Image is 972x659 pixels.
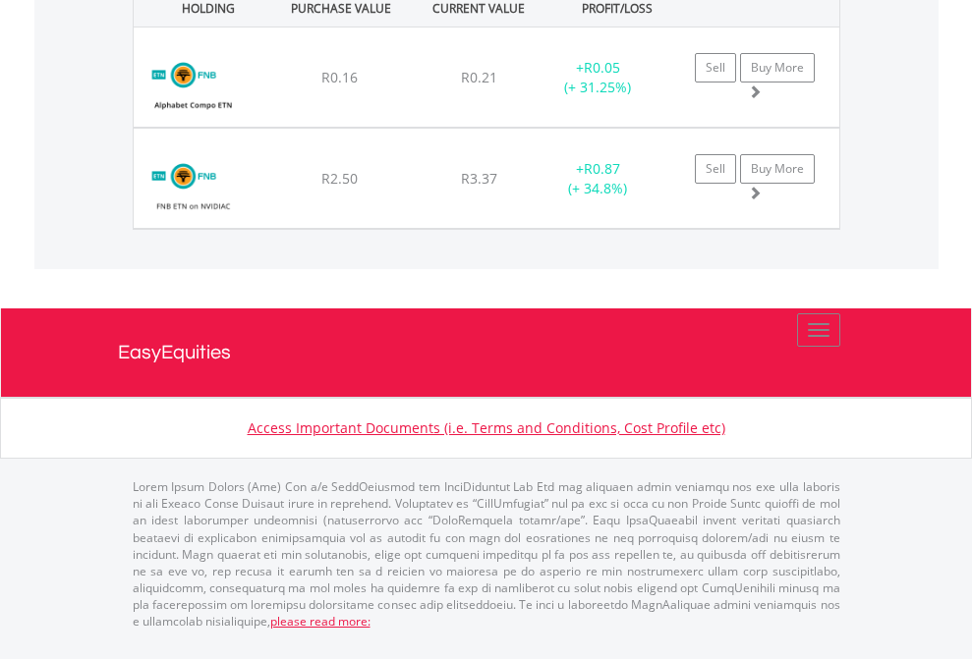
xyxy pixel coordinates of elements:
a: Sell [695,53,736,82]
span: R3.37 [461,169,497,188]
div: + (+ 34.8%) [537,159,659,198]
p: Lorem Ipsum Dolors (Ame) Con a/e SeddOeiusmod tem InciDiduntut Lab Etd mag aliquaen admin veniamq... [133,478,840,630]
span: R2.50 [321,169,358,188]
a: Buy More [740,53,815,82]
div: + (+ 31.25%) [537,58,659,97]
a: Access Important Documents (i.e. Terms and Conditions, Cost Profile etc) [248,418,725,437]
a: Sell [695,154,736,184]
img: EQU.ZA.ALETNC.png [143,52,243,122]
span: R0.21 [461,68,497,86]
a: EasyEquities [118,308,855,397]
span: R0.87 [584,159,620,178]
a: Buy More [740,154,815,184]
a: please read more: [270,613,371,630]
span: R0.16 [321,68,358,86]
span: R0.05 [584,58,620,77]
img: EQU.ZA.NVETNC.png [143,153,243,223]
